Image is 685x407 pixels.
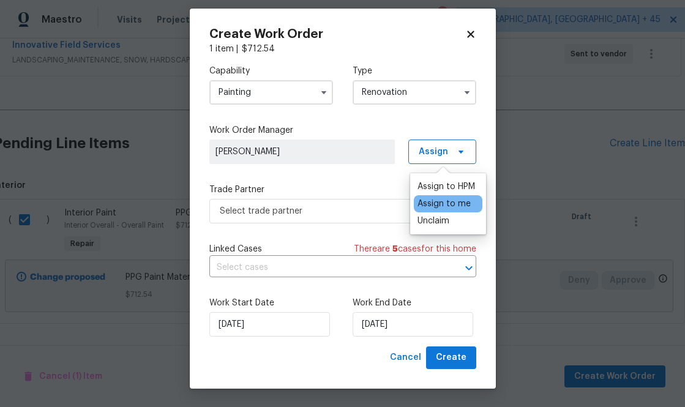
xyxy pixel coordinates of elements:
input: M/D/YYYY [209,312,330,337]
input: Select... [353,80,476,105]
label: Work End Date [353,297,476,309]
span: Cancel [390,350,421,365]
span: [PERSON_NAME] [215,146,389,158]
span: $ 712.54 [242,45,275,53]
input: M/D/YYYY [353,312,473,337]
h2: Create Work Order [209,28,465,40]
button: Open [460,260,477,277]
label: Trade Partner [209,184,476,196]
span: There are case s for this home [354,243,476,255]
span: 5 [392,245,398,253]
input: Select... [209,80,333,105]
div: Assign to me [417,198,471,210]
label: Work Start Date [209,297,333,309]
div: Assign to HPM [417,181,475,193]
button: Cancel [385,346,426,369]
input: Select cases [209,258,442,277]
button: Show options [460,85,474,100]
label: Work Order Manager [209,124,476,136]
label: Type [353,65,476,77]
div: 1 item | [209,43,476,55]
label: Capability [209,65,333,77]
span: Linked Cases [209,243,262,255]
div: Unclaim [417,215,449,227]
button: Show options [316,85,331,100]
span: Assign [419,146,448,158]
span: Select trade partner [220,205,448,217]
span: Create [436,350,466,365]
button: Create [426,346,476,369]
